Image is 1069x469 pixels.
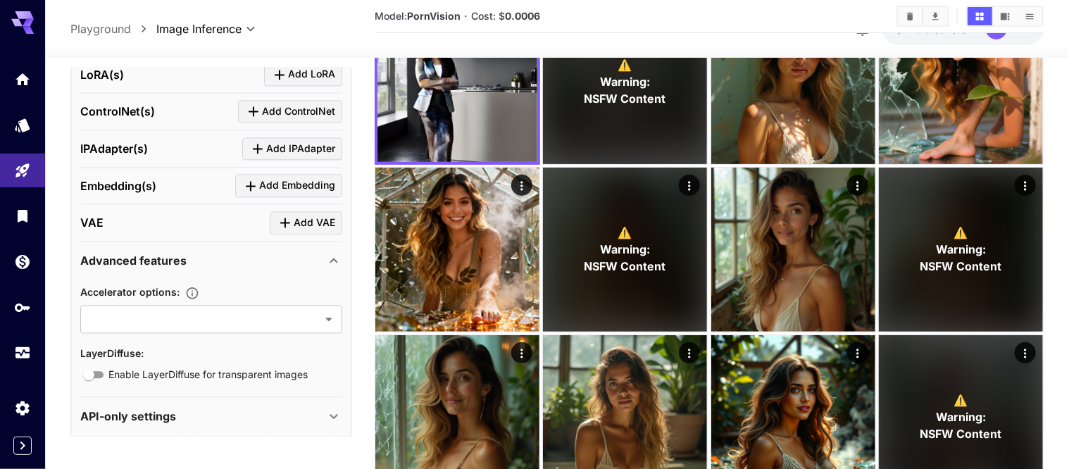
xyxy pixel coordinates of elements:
span: Accelerator options : [80,287,180,299]
span: Add Embedding [259,177,335,195]
span: Add ControlNet [262,104,335,121]
button: Download All [923,7,948,25]
div: API-only settings [80,400,342,434]
div: Home [14,70,31,88]
span: Model: [375,10,461,22]
span: $1.25 [896,23,925,35]
p: Advanced features [80,253,187,270]
p: IPAdapter(s) [80,141,148,158]
div: Actions [679,175,700,196]
button: Click to add ControlNet [238,101,342,124]
button: Show media in video view [993,7,1018,25]
button: Click to add VAE [270,212,342,235]
img: Z [377,2,537,162]
div: Wallet [14,253,31,270]
div: Clear AllDownload All [896,6,949,27]
b: PornVision [407,10,461,22]
span: credits left [925,23,975,35]
div: API Keys [14,299,31,316]
button: Show media in grid view [968,7,992,25]
div: Actions [511,175,532,196]
button: Show media in list view [1018,7,1042,25]
span: Add LoRA [288,66,335,84]
span: NSFW Content [920,258,1001,275]
div: Actions [1015,175,1036,196]
span: Warning: [936,409,986,426]
span: ⚠️ [618,56,632,73]
div: Actions [1015,342,1036,363]
img: 9k= [375,168,539,332]
div: Actions [847,342,868,363]
nav: breadcrumb [70,20,156,37]
span: Warning: [600,73,650,90]
p: ControlNet(s) [80,104,155,120]
button: Click to add IPAdapter [242,138,342,161]
p: · [464,8,468,25]
span: ⚠️ [618,225,632,242]
span: ⚠️ [954,392,968,409]
span: Cost: $ [471,10,540,22]
button: Clear All [898,7,923,25]
div: Advanced features [80,244,342,278]
span: ⚠️ [954,225,968,242]
span: Image Inference [156,20,242,37]
button: Click to add Embedding [235,175,342,198]
a: Playground [70,20,131,37]
p: LoRA(s) [80,67,124,84]
button: Expand sidebar [13,437,32,455]
div: Library [14,207,31,225]
div: Actions [511,342,532,363]
img: 9k= [711,168,875,332]
span: Add VAE [294,215,335,232]
span: Enable LayerDiffuse for transparent images [108,368,308,382]
div: Actions [847,175,868,196]
p: Embedding(s) [80,178,156,195]
div: Settings [14,399,31,417]
p: VAE [80,215,104,232]
div: Actions [679,342,700,363]
p: API-only settings [80,408,176,425]
span: LayerDiffuse : [80,348,144,360]
span: Warning: [936,242,986,258]
div: Playground [14,162,31,180]
span: NSFW Content [920,426,1001,443]
button: Advanced caching mechanisms to significantly speed up image generation by reducing redundant comp... [180,287,205,301]
span: NSFW Content [584,258,666,275]
span: Warning: [600,242,650,258]
div: Usage [14,344,31,362]
div: Show media in grid viewShow media in video viewShow media in list view [966,6,1044,27]
span: NSFW Content [584,90,666,107]
b: 0.0006 [505,10,540,22]
div: Models [14,116,31,134]
button: Click to add LoRA [264,63,342,87]
span: Add IPAdapter [266,141,335,158]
